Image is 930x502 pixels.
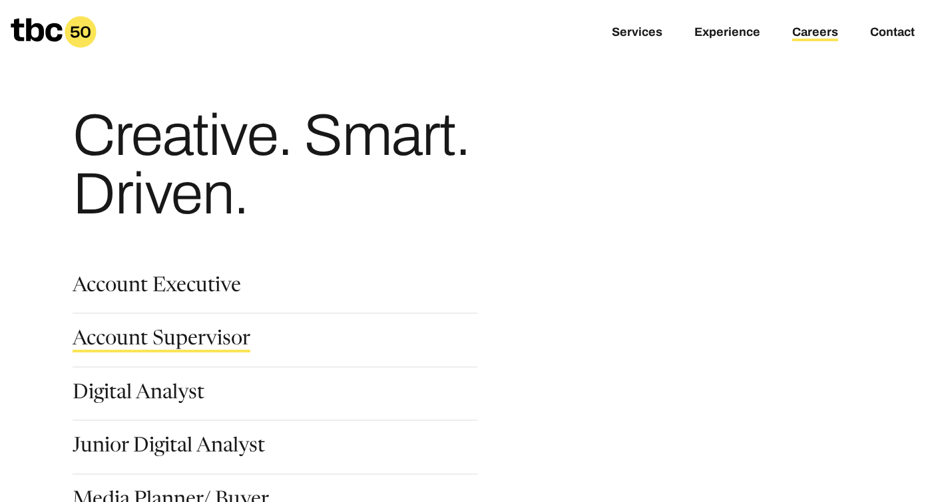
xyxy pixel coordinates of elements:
h1: Creative. Smart. Driven. [73,106,584,223]
a: Account Supervisor [73,330,250,352]
a: Digital Analyst [73,384,204,406]
a: Account Executive [73,277,241,299]
a: Homepage [11,16,97,48]
a: Contact [870,25,915,41]
a: Services [612,25,662,41]
a: Junior Digital Analyst [73,437,265,459]
a: Careers [792,25,838,41]
a: Experience [694,25,760,41]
